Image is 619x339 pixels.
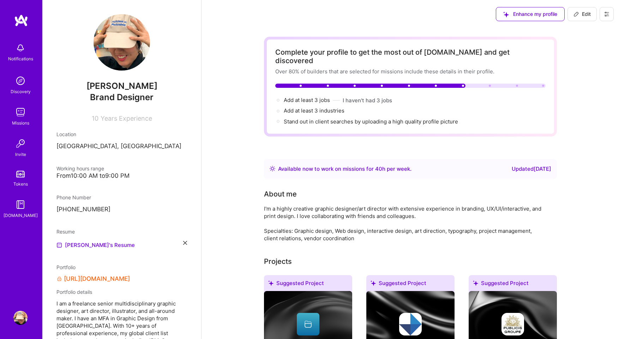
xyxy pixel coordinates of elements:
[270,166,275,171] img: Availability
[56,142,187,151] p: [GEOGRAPHIC_DATA], [GEOGRAPHIC_DATA]
[64,275,130,283] a: [URL][DOMAIN_NAME]
[264,189,297,199] div: About me
[371,280,376,286] i: icon SuggestedTeams
[284,97,330,103] span: Add at least 3 jobs
[56,241,135,249] a: [PERSON_NAME]'s Resume
[503,12,509,17] i: icon SuggestedTeams
[399,313,422,335] img: Company logo
[366,275,455,294] div: Suggested Project
[13,137,28,151] img: Invite
[101,115,152,122] span: Years Experience
[12,119,29,127] div: Missions
[56,288,187,296] div: Portfolio details
[264,256,292,267] div: Projects
[501,313,524,335] img: Company logo
[13,311,28,325] img: User Avatar
[473,280,478,286] i: icon SuggestedTeams
[56,172,187,180] div: From 10:00 AM to 9:00 PM
[56,242,62,248] img: Resume
[13,74,28,88] img: discovery
[512,165,551,173] div: Updated [DATE]
[496,7,565,21] button: Enhance my profile
[264,275,352,294] div: Suggested Project
[573,11,591,18] span: Edit
[56,131,187,138] div: Location
[13,180,28,188] div: Tokens
[13,198,28,212] img: guide book
[343,97,392,104] button: I haven't had 3 jobs
[94,14,150,71] img: User Avatar
[8,55,33,62] div: Notifications
[13,105,28,119] img: teamwork
[13,41,28,55] img: bell
[503,11,557,18] span: Enhance my profile
[56,194,91,200] span: Phone Number
[14,14,28,27] img: logo
[268,280,274,286] i: icon SuggestedTeams
[56,229,75,235] span: Resume
[275,68,546,75] div: Over 80% of builders that are selected for missions include these details in their profile.
[264,205,546,242] div: I'm a highly creative graphic designer/art director with extensive experience in branding, UX/UI/...
[284,118,458,125] div: Stand out in client searches by uploading a high quality profile picture
[183,241,187,245] i: icon Close
[275,48,546,65] div: Complete your profile to get the most out of [DOMAIN_NAME] and get discovered
[56,264,76,270] span: Portfolio
[56,165,104,171] span: Working hours range
[284,107,344,114] span: Add at least 3 industries
[16,171,25,177] img: tokens
[56,81,187,91] span: [PERSON_NAME]
[469,275,557,294] div: Suggested Project
[92,115,98,122] span: 10
[4,212,38,219] div: [DOMAIN_NAME]
[567,7,597,21] button: Edit
[15,151,26,158] div: Invite
[12,311,29,325] a: User Avatar
[56,205,187,214] p: [PHONE_NUMBER]
[11,88,31,95] div: Discovery
[375,165,382,172] span: 40
[278,165,411,173] div: Available now to work on missions for h per week .
[90,92,154,102] span: Brand Designer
